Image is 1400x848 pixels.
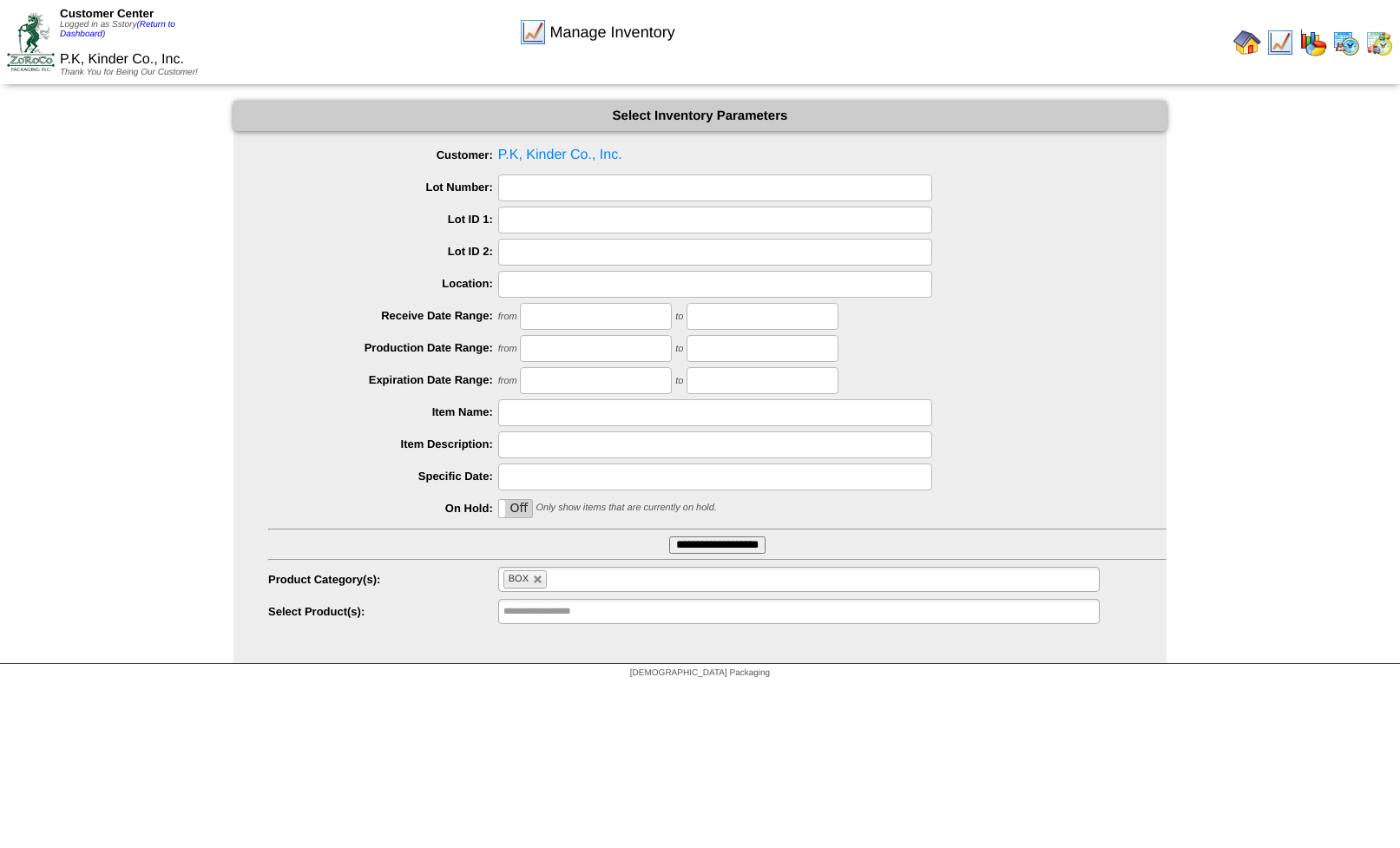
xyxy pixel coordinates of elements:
span: to [675,312,683,322]
label: Customer: [268,148,498,161]
span: from [498,312,517,322]
span: to [675,376,683,386]
span: P.K, Kinder Co., Inc. [268,142,1167,168]
img: home.gif [1233,29,1261,56]
label: Lot ID 2: [268,245,498,258]
span: to [675,344,683,354]
label: Product Category(s): [268,573,498,586]
img: graph.gif [1299,29,1327,56]
a: (Return to Dashboard) [60,20,175,39]
img: line_graph.gif [519,18,547,46]
span: P.K, Kinder Co., Inc. [60,52,184,67]
span: BOX [509,574,529,584]
img: calendarprod.gif [1332,29,1360,56]
label: Lot ID 1: [268,213,498,226]
label: Expiration Date Range: [268,373,498,386]
span: Only show items that are currently on hold. [536,503,716,513]
div: OnOff [498,499,533,518]
label: Receive Date Range: [268,309,498,322]
img: line_graph.gif [1266,29,1294,56]
label: Item Name: [268,405,498,418]
span: Thank You for Being Our Customer! [60,68,198,77]
label: Item Description: [268,437,498,450]
label: Off [499,500,532,517]
label: Location: [268,277,498,290]
label: Specific Date: [268,470,498,483]
label: Production Date Range: [268,341,498,354]
span: Manage Inventory [550,23,675,42]
div: Select Inventory Parameters [233,101,1167,131]
label: Lot Number: [268,181,498,194]
label: On Hold: [268,502,498,515]
span: Customer Center [60,7,154,20]
img: calendarinout.gif [1365,29,1393,56]
span: from [498,376,517,386]
span: Logged in as Sstory [60,20,175,39]
span: [DEMOGRAPHIC_DATA] Packaging [630,668,770,678]
span: from [498,344,517,354]
label: Select Product(s): [268,605,498,618]
img: ZoRoCo_Logo(Green%26Foil)%20jpg.webp [7,13,55,71]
